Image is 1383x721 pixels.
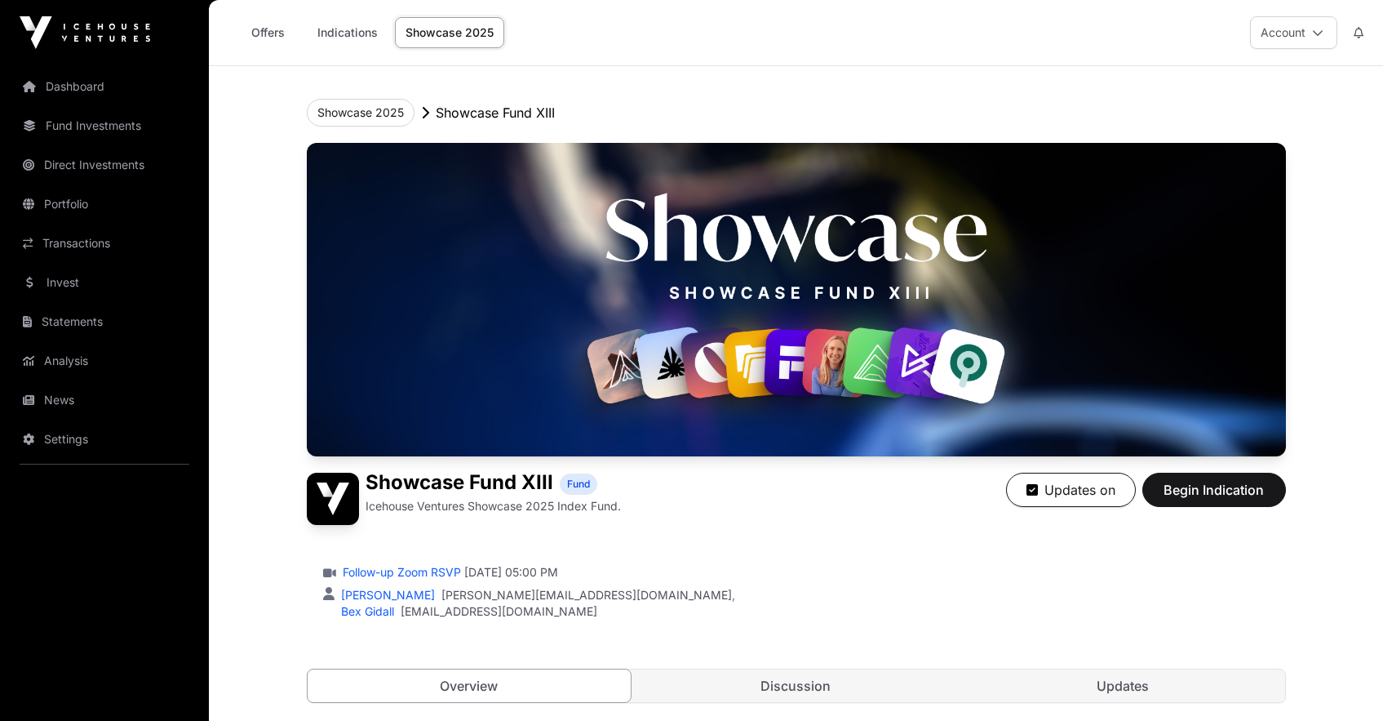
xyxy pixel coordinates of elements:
img: Showcase Fund XIII [307,473,359,525]
span: Begin Indication [1163,480,1266,500]
a: Invest [13,265,196,300]
a: [EMAIL_ADDRESS][DOMAIN_NAME] [401,603,597,620]
img: Icehouse Ventures Logo [20,16,150,49]
a: Statements [13,304,196,340]
a: Begin Indication [1142,489,1286,505]
a: [PERSON_NAME][EMAIL_ADDRESS][DOMAIN_NAME] [441,587,732,603]
h1: Showcase Fund XIII [366,473,553,495]
a: Settings [13,421,196,457]
button: Updates on [1006,473,1136,507]
a: Updates [961,670,1285,702]
div: , [338,587,735,603]
a: Overview [307,669,632,703]
a: Showcase 2025 [395,17,504,48]
a: [PERSON_NAME] [338,588,435,602]
p: Icehouse Ventures Showcase 2025 Index Fund. [366,498,621,514]
a: Offers [235,17,300,48]
a: Direct Investments [13,147,196,183]
p: Showcase Fund XIII [436,103,555,122]
span: Fund [567,478,590,491]
button: Account [1250,16,1337,49]
span: [DATE] 05:00 PM [464,564,558,581]
button: Showcase 2025 [307,99,414,127]
a: Indications [307,17,388,48]
a: News [13,382,196,418]
nav: Tabs [308,670,1285,702]
a: Dashboard [13,69,196,105]
a: Fund Investments [13,108,196,144]
a: Analysis [13,343,196,379]
a: Follow-up Zoom RSVP [339,564,461,581]
button: Begin Indication [1142,473,1286,507]
a: Bex Gidall [338,604,394,618]
a: Discussion [634,670,958,702]
a: Portfolio [13,186,196,222]
img: Showcase Fund XIII [307,143,1286,456]
a: Transactions [13,225,196,261]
